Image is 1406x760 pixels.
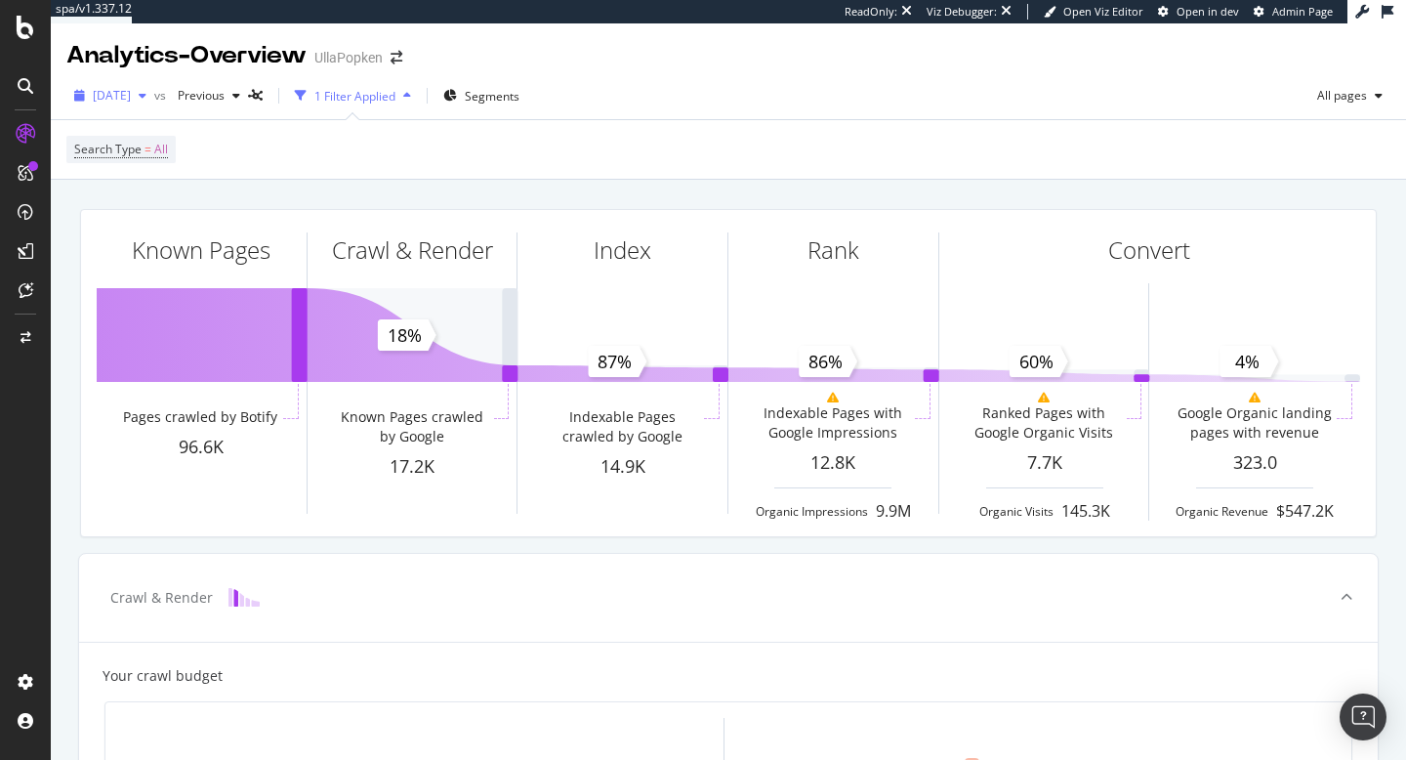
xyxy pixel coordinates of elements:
div: Open Intercom Messenger [1340,694,1386,740]
span: Search Type [74,141,142,157]
div: UllaPopken [314,48,383,67]
div: 9.9M [876,500,911,523]
div: 96.6K [97,435,307,460]
div: 1 Filter Applied [314,88,395,105]
div: Known Pages [132,233,270,267]
button: All pages [1309,80,1390,111]
div: ReadOnly: [845,4,897,20]
div: Analytics - Overview [66,39,307,72]
button: [DATE] [66,80,154,111]
span: All [154,136,168,163]
img: block-icon [228,588,260,607]
div: Index [594,233,651,267]
div: Pages crawled by Botify [123,407,277,427]
span: Previous [170,87,225,104]
div: Indexable Pages with Google Impressions [755,403,911,443]
a: Open in dev [1158,4,1239,20]
div: 12.8K [728,450,938,476]
button: Previous [170,80,248,111]
div: 17.2K [308,454,517,480]
span: Admin Page [1272,4,1333,19]
span: Segments [465,88,519,105]
div: Viz Debugger: [927,4,997,20]
button: Segments [435,80,527,111]
div: Organic Impressions [756,503,868,520]
div: Known Pages crawled by Google [333,407,489,446]
div: 14.9K [517,454,727,480]
div: Indexable Pages crawled by Google [544,407,700,446]
span: = [145,141,151,157]
div: Rank [807,233,859,267]
div: Crawl & Render [332,233,493,267]
span: Open Viz Editor [1063,4,1143,19]
div: arrow-right-arrow-left [391,51,402,64]
div: Crawl & Render [110,588,213,608]
button: 1 Filter Applied [287,80,419,111]
span: All pages [1309,87,1367,104]
a: Admin Page [1254,4,1333,20]
span: vs [154,87,170,104]
span: Open in dev [1177,4,1239,19]
a: Open Viz Editor [1044,4,1143,20]
span: 2025 Aug. 31st [93,87,131,104]
div: Your crawl budget [103,666,223,686]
